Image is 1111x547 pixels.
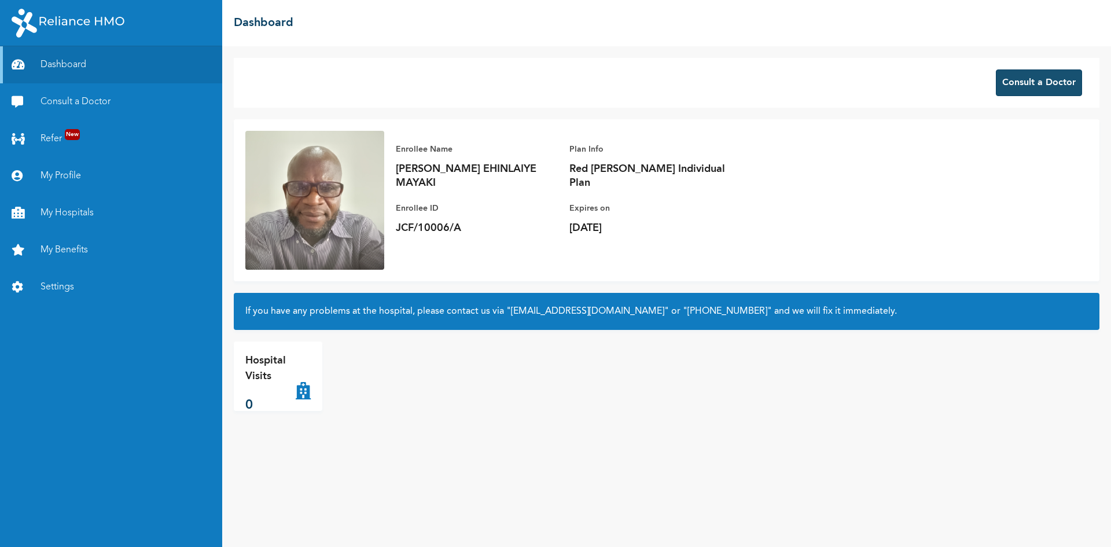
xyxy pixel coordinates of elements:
span: New [65,129,80,140]
h2: Dashboard [234,14,293,32]
a: "[PHONE_NUMBER]" [683,307,772,316]
p: Red [PERSON_NAME] Individual Plan [569,162,731,190]
img: RelianceHMO's Logo [12,9,124,38]
p: Enrollee Name [396,142,558,156]
button: Consult a Doctor [996,69,1082,96]
img: Enrollee [245,131,384,270]
p: [PERSON_NAME] EHINLAIYE MAYAKI [396,162,558,190]
p: Expires on [569,201,731,215]
h2: If you have any problems at the hospital, please contact us via or and we will fix it immediately. [245,304,1088,318]
a: "[EMAIL_ADDRESS][DOMAIN_NAME]" [506,307,669,316]
p: Plan Info [569,142,731,156]
p: 0 [245,396,296,415]
p: JCF/10006/A [396,221,558,235]
p: Enrollee ID [396,201,558,215]
p: Hospital Visits [245,353,296,384]
p: [DATE] [569,221,731,235]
